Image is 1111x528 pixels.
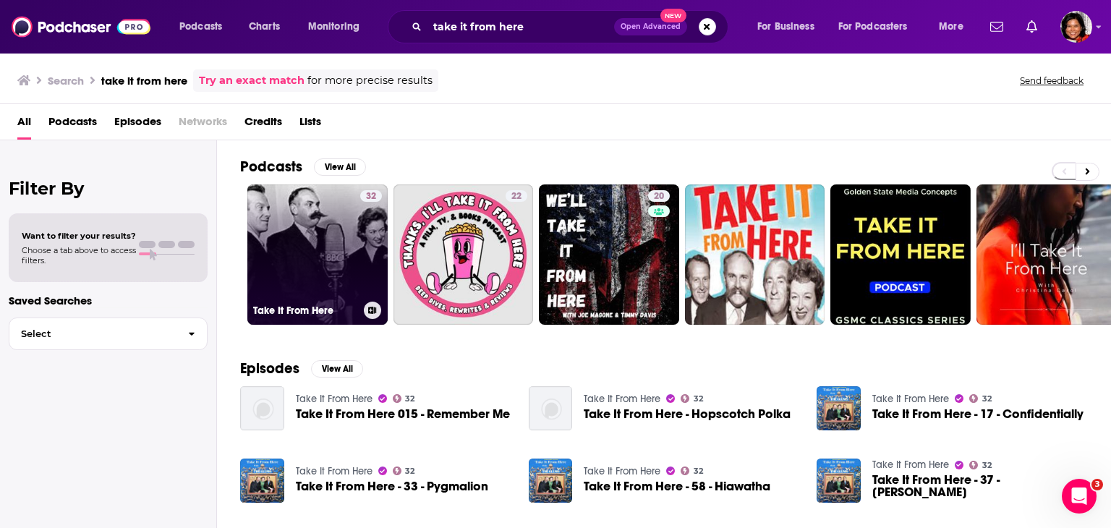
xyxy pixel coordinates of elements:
span: Charts [249,17,280,37]
a: 20 [648,190,670,202]
span: for more precise results [307,72,433,89]
h2: Filter By [9,178,208,199]
button: open menu [747,15,833,38]
img: Take It From Here - 17 - Confidentially [817,386,861,430]
a: Take It From Here - 58 - Hiawatha [584,480,770,493]
button: open menu [929,15,982,38]
button: Open AdvancedNew [614,18,687,35]
button: View All [311,360,363,378]
h3: Take It From Here [253,305,358,317]
a: Take It From Here [296,393,373,405]
a: Episodes [114,110,161,140]
span: New [660,9,686,22]
a: Take It From Here - 37 - Rasputin [817,459,861,503]
span: 32 [982,462,992,469]
a: Podcasts [48,110,97,140]
span: More [939,17,963,37]
a: Show notifications dropdown [1021,14,1043,39]
img: Take It From Here - Hopscotch Polka [529,386,573,430]
a: Credits [244,110,282,140]
a: 32 [681,394,703,403]
p: Saved Searches [9,294,208,307]
span: 32 [405,468,414,474]
a: Take It From Here [872,459,949,471]
span: 32 [694,396,703,402]
a: 32 [393,394,415,403]
div: Search podcasts, credits, & more... [401,10,742,43]
img: Take It From Here - 58 - Hiawatha [529,459,573,503]
a: Take It From Here - 17 - Confidentially [872,408,1084,420]
button: Select [9,318,208,350]
button: open menu [298,15,378,38]
iframe: Intercom live chat [1062,479,1097,514]
a: 32 [360,190,382,202]
a: Take It From Here - 37 - Rasputin [872,474,1088,498]
a: 32 [681,467,703,475]
a: 20 [539,184,679,325]
button: Send feedback [1016,74,1088,87]
span: 3 [1091,479,1103,490]
a: Take It From Here [584,393,660,405]
a: 22 [506,190,527,202]
a: PodcastsView All [240,158,366,176]
h2: Episodes [240,359,299,378]
a: Take It From Here - Hopscotch Polka [584,408,791,420]
span: Networks [179,110,227,140]
span: 22 [511,190,522,204]
a: Take It From Here [584,465,660,477]
span: Select [9,329,176,338]
span: 32 [694,468,703,474]
a: Take It From Here [296,465,373,477]
img: Take It From Here - 33 - Pygmalion [240,459,284,503]
input: Search podcasts, credits, & more... [427,15,614,38]
span: For Podcasters [838,17,908,37]
a: Take It From Here 015 - Remember Me [296,408,510,420]
span: Podcasts [179,17,222,37]
a: 32Take It From Here [247,184,388,325]
a: 32 [969,394,992,403]
img: User Profile [1060,11,1092,43]
button: open menu [169,15,241,38]
button: open menu [829,15,929,38]
span: 32 [366,190,376,204]
a: All [17,110,31,140]
a: 32 [393,467,415,475]
a: 32 [969,461,992,469]
img: Podchaser - Follow, Share and Rate Podcasts [12,13,150,41]
a: Take It From Here [872,393,949,405]
a: Charts [239,15,289,38]
a: 22 [393,184,534,325]
h3: Search [48,74,84,88]
span: For Business [757,17,814,37]
a: Try an exact match [199,72,305,89]
img: Take It From Here 015 - Remember Me [240,386,284,430]
span: Take It From Here - 37 - [PERSON_NAME] [872,474,1088,498]
a: EpisodesView All [240,359,363,378]
a: Show notifications dropdown [984,14,1009,39]
button: View All [314,158,366,176]
span: 32 [405,396,414,402]
button: Show profile menu [1060,11,1092,43]
span: 20 [654,190,664,204]
a: Lists [299,110,321,140]
span: Want to filter your results? [22,231,136,241]
a: Take It From Here - 33 - Pygmalion [296,480,488,493]
span: Open Advanced [621,23,681,30]
h2: Podcasts [240,158,302,176]
span: Monitoring [308,17,359,37]
span: Choose a tab above to access filters. [22,245,136,265]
